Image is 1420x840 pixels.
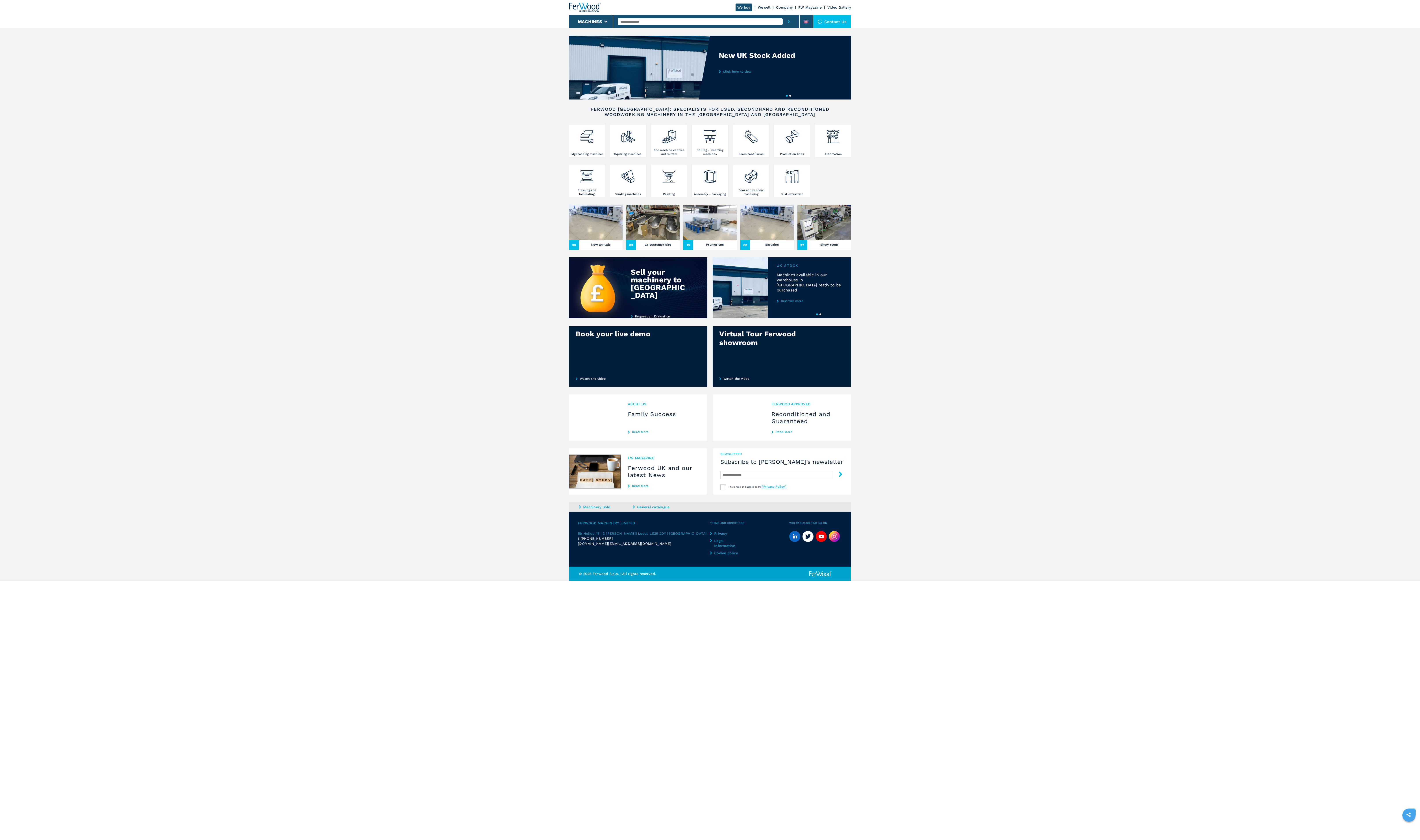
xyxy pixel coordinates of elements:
a: Cookie policy [710,551,741,556]
h3: Squaring machines [614,152,642,156]
img: Sell your machinery to Ferwood [569,257,707,318]
a: Squaring machines [610,125,646,157]
a: Read More [628,484,700,488]
a: Watch the video [569,370,707,387]
a: youtube [816,531,827,542]
span: I have read and agreed to the [728,486,786,488]
img: New arrivals [569,205,623,240]
h3: Ferwood UK and our latest News [628,464,700,479]
button: 1 [816,313,818,315]
a: Pressing and laminating [569,165,605,197]
a: Privacy [710,531,741,536]
h3: Show room [820,241,838,248]
div: Contact us [813,15,851,28]
img: ex customer site [626,205,680,240]
img: foratrici_inseritrici_2.png [703,126,718,144]
img: Family Success [569,394,621,441]
img: Reconditioned and Guaranteed [713,394,764,441]
img: sezionatrici_2.png [743,126,759,144]
a: Beam panel saws [733,125,769,157]
a: Sanding machines [610,165,646,197]
h3: Door and window machining [734,188,768,196]
h3: Production lines [780,152,804,156]
img: Contact us [818,19,822,24]
h3: Sanding machines [615,192,641,196]
a: Video Gallery [827,5,851,9]
a: “Privacy Policy” [762,485,786,488]
img: Ferwood UK and our latest News [569,448,621,495]
button: 2 [819,313,821,315]
a: twitter [802,531,814,542]
img: New UK Stock Added [569,36,710,99]
span: 83 [626,240,636,250]
img: Instagram [829,531,840,542]
img: Ferwood [569,3,601,12]
a: Request an Evaluation [631,315,692,318]
a: Drilling - inserting machines [692,125,728,157]
a: General catalogue [633,505,686,510]
a: linkedin [789,531,800,542]
img: montaggio_imballaggio_2.png [703,166,718,184]
a: Painting [651,165,687,197]
span: Ferwood Machinery Limited [578,521,710,526]
div: t. [578,536,710,541]
a: Automation [815,125,851,157]
button: 2 [789,95,791,97]
iframe: Chat [1401,820,1417,837]
h3: Assembly - packaging [694,192,726,196]
a: Cnc machine centres and routers [651,125,687,157]
span: [PHONE_NUMBER] [581,536,613,541]
span: Ferwood Approved [771,402,844,407]
a: Assembly - packaging [692,165,728,197]
h3: Automation [825,152,842,156]
img: centro_di_lavoro_cnc_2.png [661,126,677,144]
a: Read More [628,430,700,434]
img: automazione.png [826,126,841,144]
a: Production lines [774,125,810,157]
h3: Cnc machine centres and routers [652,148,686,156]
img: linee_di_produzione_2.png [784,126,800,144]
a: Dust extraction [774,165,810,197]
a: FW Magazine [798,5,822,9]
span: Terms and Conditions [710,521,789,526]
h3: Painting [663,192,675,196]
a: Watch the video [713,370,851,387]
a: We buy [736,4,752,11]
a: Machinery Sold [579,505,632,510]
a: Bargains60Bargains [740,205,794,250]
img: Promotions [683,205,737,240]
h3: Drilling - inserting machines [693,148,727,156]
h3: Bargains [765,241,779,248]
img: verniciatura_1.png [661,166,677,184]
span: FW MAGAZINE [628,455,700,461]
span: 5b Helios 47 | 3 [PERSON_NAME] [578,531,636,536]
a: Promotions13Promotions [683,205,737,250]
img: aspirazione_1.png [784,166,800,184]
a: Click here to view [719,70,805,73]
span: 60 [740,240,750,250]
h3: Pressing and laminating [570,188,604,196]
h3: Promotions [706,241,724,248]
a: Door and window machining [733,165,769,197]
img: lavorazione_porte_finestre_2.png [743,166,759,184]
span: 37 [797,240,807,250]
h3: Family Success [628,411,700,418]
button: submit-button [833,470,843,480]
a: New arrivals30New arrivals [569,205,623,250]
h3: Reconditioned and Guaranteed [771,411,844,425]
a: 5b Helios 47 | 3 [PERSON_NAME]| Leeds LS25 2DY | [GEOGRAPHIC_DATA] [578,531,710,536]
span: About us [628,402,700,407]
a: Company [776,5,793,9]
div: Sell your machinery to [GEOGRAPHIC_DATA] [631,268,688,299]
img: squadratrici_2.png [620,126,636,144]
a: We sell [758,5,771,9]
h4: Subscribe to [PERSON_NAME]’s newsletter [720,458,843,465]
span: You can also find us on [789,521,842,526]
a: Read More [771,430,844,434]
a: Discover more [777,299,842,303]
span: | Leeds LS25 2DY | [GEOGRAPHIC_DATA] [636,531,707,536]
div: Book your live demo [576,330,676,338]
button: 1 [786,95,788,97]
a: Edgebanding machines [569,125,605,157]
span: newsletter [720,452,843,456]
